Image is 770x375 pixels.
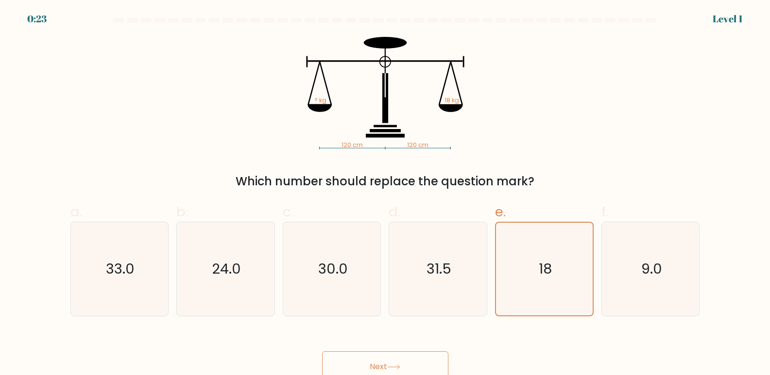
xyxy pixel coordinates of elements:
span: f. [601,202,608,221]
text: 31.5 [427,260,451,279]
text: 18 [539,259,552,278]
span: c. [283,202,293,221]
span: b. [176,202,188,221]
div: 0:23 [27,12,47,26]
div: Level 1 [713,12,743,26]
span: e. [495,202,506,221]
text: 24.0 [212,260,241,279]
text: 9.0 [641,260,662,279]
span: d. [389,202,400,221]
text: 30.0 [318,260,348,279]
div: Which number should replace the question mark? [76,173,694,190]
tspan: 18 kg [445,96,459,104]
text: 33.0 [106,260,135,279]
span: a. [70,202,82,221]
tspan: 120 cm [407,141,428,149]
tspan: ? kg [314,96,326,104]
tspan: 120 cm [341,141,362,149]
